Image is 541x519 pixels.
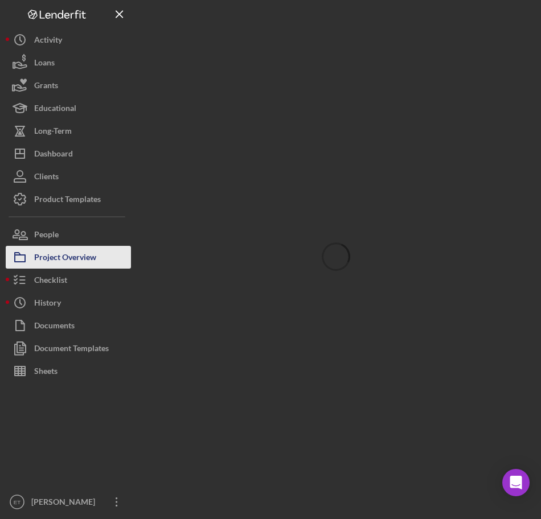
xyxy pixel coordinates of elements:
[34,120,72,145] div: Long-Term
[6,188,131,211] button: Product Templates
[6,223,131,246] button: People
[6,120,131,142] button: Long-Term
[34,28,62,54] div: Activity
[6,142,131,165] button: Dashboard
[6,269,131,291] button: Checklist
[6,97,131,120] button: Educational
[6,74,131,97] button: Grants
[34,223,59,249] div: People
[14,499,21,505] text: ET
[34,165,59,191] div: Clients
[34,314,75,340] div: Documents
[34,97,76,122] div: Educational
[34,51,55,77] div: Loans
[28,491,103,516] div: [PERSON_NAME]
[6,491,131,513] button: ET[PERSON_NAME]
[34,188,101,213] div: Product Templates
[502,469,530,496] div: Open Intercom Messenger
[34,246,96,271] div: Project Overview
[6,165,131,188] button: Clients
[34,291,61,317] div: History
[6,246,131,269] button: Project Overview
[6,337,131,360] button: Document Templates
[6,51,131,74] button: Loans
[34,269,67,294] div: Checklist
[6,28,131,51] button: Activity
[34,337,109,363] div: Document Templates
[6,291,131,314] button: History
[6,360,131,382] button: Sheets
[34,360,58,385] div: Sheets
[34,142,73,168] div: Dashboard
[6,314,131,337] button: Documents
[34,74,58,100] div: Grants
